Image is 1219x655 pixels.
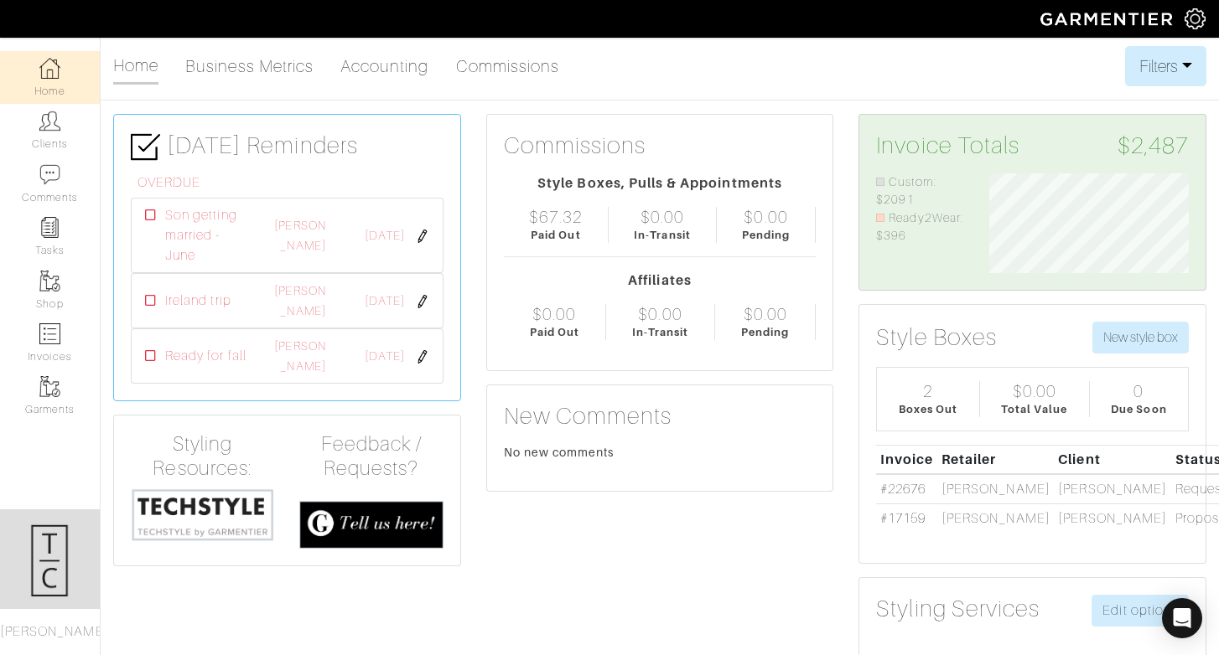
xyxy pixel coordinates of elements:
th: Client [1055,445,1171,474]
img: gear-icon-white-bd11855cb880d31180b6d7d6211b90ccbf57a29d726f0c71d8c61bd08dd39cc2.png [1185,8,1206,29]
img: reminder-icon-8004d30b9f0a5d33ae49ab947aed9ed385cf756f9e5892f1edd6e32f2345188e.png [39,217,60,238]
div: $0.00 [744,207,787,227]
div: $0.00 [532,304,576,324]
span: Ireland trip [165,291,231,311]
img: feedback_requests-3821251ac2bd56c73c230f3229a5b25d6eb027adea667894f41107c140538ee0.png [299,501,443,549]
div: 2 [923,381,933,401]
div: Pending [742,227,790,243]
div: In-Transit [632,324,689,340]
a: [PERSON_NAME] [274,219,325,252]
td: [PERSON_NAME] [1055,474,1171,503]
th: Retailer [937,445,1054,474]
img: clients-icon-6bae9207a08558b7cb47a8932f037763ab4055f8c8b6bfacd5dc20c3e0201464.png [39,111,60,132]
div: No new comments [504,444,817,461]
img: pen-cf24a1663064a2ec1b9c1bd2387e9de7a2fa800b781884d57f21acf72779bad2.png [416,230,429,243]
a: Edit options [1092,595,1189,627]
img: garments-icon-b7da505a4dc4fd61783c78ac3ca0ef83fa9d6f193b1c9dc38574b1d14d53ca28.png [39,271,60,291]
a: #17159 [880,511,926,526]
span: [DATE] [365,348,405,366]
div: $67.32 [529,207,583,227]
button: Filters [1125,46,1206,86]
div: Paid Out [531,227,580,243]
div: Paid Out [530,324,579,340]
a: Home [113,49,158,85]
h3: Styling Services [876,595,1040,623]
a: #22676 [880,482,926,497]
button: New style box [1092,322,1189,353]
th: Invoice [876,445,937,474]
li: Custom: $2091 [876,173,963,209]
a: [PERSON_NAME] [274,339,325,373]
img: techstyle-93310999766a10050dc78ceb7f971a75838126fd19372ce40ba20cdf6a89b94b.png [131,487,274,543]
img: garmentier-logo-header-white-b43fb05a5012e4ada735d5af1a66efaba907eab6374d6393d1fbf88cb4ef424d.png [1032,4,1185,34]
h3: Style Boxes [876,323,997,352]
a: Accounting [340,49,429,83]
a: Commissions [456,49,560,83]
a: [PERSON_NAME] [274,284,325,317]
div: Style Boxes, Pulls & Appointments [504,173,817,193]
img: pen-cf24a1663064a2ec1b9c1bd2387e9de7a2fa800b781884d57f21acf72779bad2.png [416,295,429,308]
div: $0.00 [641,207,684,227]
span: $2,487 [1118,132,1189,160]
div: $0.00 [1013,381,1056,401]
td: [PERSON_NAME] [937,503,1054,532]
td: [PERSON_NAME] [937,474,1054,503]
div: $0.00 [638,304,682,324]
div: Affiliates [504,271,817,291]
div: Pending [741,324,789,340]
h3: Commissions [504,132,646,160]
img: dashboard-icon-dbcd8f5a0b271acd01030246c82b418ddd0df26cd7fceb0bd07c9910d44c42f6.png [39,58,60,79]
h3: New Comments [504,402,817,431]
img: garments-icon-b7da505a4dc4fd61783c78ac3ca0ef83fa9d6f193b1c9dc38574b1d14d53ca28.png [39,376,60,397]
h3: [DATE] Reminders [131,132,444,162]
h4: Feedback / Requests? [299,432,443,481]
h4: Styling Resources: [131,432,274,481]
a: Business Metrics [185,49,314,83]
span: [DATE] [365,292,405,311]
li: Ready2Wear: $396 [876,209,963,245]
div: $0.00 [744,304,787,324]
td: [PERSON_NAME] [1055,503,1171,532]
div: In-Transit [634,227,691,243]
span: Ready for fall [165,346,246,366]
img: orders-icon-0abe47150d42831381b5fb84f609e132dff9fe21cb692f30cb5eec754e2cba89.png [39,323,60,344]
div: Open Intercom Messenger [1162,598,1202,638]
img: check-box-icon-36a4915ff3ba2bd8f6e4f29bc755bb66becd62c870f447fc0dd1365fcfddab58.png [131,132,160,162]
div: 0 [1133,381,1144,401]
div: Total Value [1001,401,1068,417]
img: pen-cf24a1663064a2ec1b9c1bd2387e9de7a2fa800b781884d57f21acf72779bad2.png [416,350,429,364]
div: Due Soon [1111,401,1166,417]
h3: Invoice Totals [876,132,1189,160]
h6: OVERDUE [137,175,444,191]
div: Boxes Out [899,401,957,417]
span: [DATE] [365,227,405,245]
img: comment-icon-a0a6a9ef722e966f86d9cbdc48e553b5cf19dbc54f86b18d962a5391bc8f6eb6.png [39,164,60,185]
span: Son getting married - June [165,205,249,266]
